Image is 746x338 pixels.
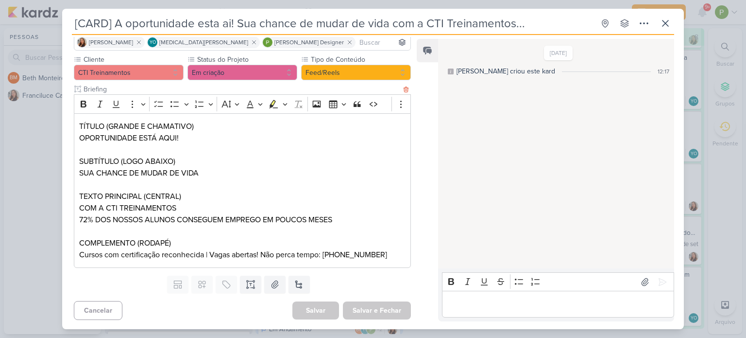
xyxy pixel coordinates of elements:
[74,301,122,320] button: Cancelar
[79,191,406,202] p: TEXTO PRINCIPAL (CENTRAL)
[150,40,156,45] p: YO
[74,113,411,268] div: Editor editing area: main
[159,38,248,47] span: [MEDICAL_DATA][PERSON_NAME]
[82,84,401,94] input: Texto sem título
[148,37,157,47] div: Yasmin Oliveira
[442,291,674,318] div: Editor editing area: main
[79,214,406,226] p: 72% DOS NOSSOS ALUNOS CONSEGUEM EMPREGO EM POUCOS MESES
[457,66,555,76] div: [PERSON_NAME] criou este kard
[658,67,669,76] div: 12:17
[89,38,133,47] span: [PERSON_NAME]
[187,65,297,80] button: Em criação
[301,65,411,80] button: Feed/Reels
[74,94,411,113] div: Editor toolbar
[79,121,406,132] p: TÍTULO (GRANDE E CHAMATIVO)
[79,202,406,214] p: COM A CTI TREINAMENTOS
[77,37,87,47] img: Franciluce Carvalho
[79,249,406,261] p: Cursos com certificação reconhecida | Vagas abertas! Não perca tempo: [PHONE_NUMBER]
[79,237,406,249] p: COMPLEMENTO (RODAPÉ)
[274,38,344,47] span: [PERSON_NAME] Designer
[74,65,184,80] button: CTI Treinamentos
[79,167,406,179] p: SUA CHANCE DE MUDAR DE VIDA
[263,37,272,47] img: Paloma Paixão Designer
[310,54,411,65] label: Tipo de Conteúdo
[83,54,184,65] label: Cliente
[79,132,406,144] p: OPORTUNIDADE ESTÁ AQUI!
[196,54,297,65] label: Status do Projeto
[357,36,408,48] input: Buscar
[72,15,594,32] input: Kard Sem Título
[79,156,406,167] p: SUBTÍTULO (LOGO ABAIXO)
[442,272,674,291] div: Editor toolbar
